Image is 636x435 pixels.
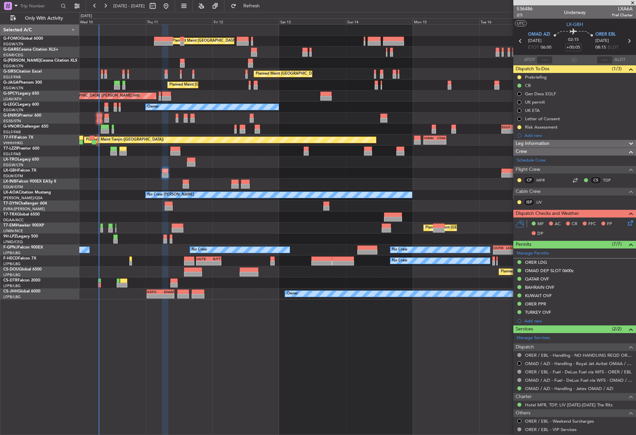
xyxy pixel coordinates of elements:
[525,352,633,358] a: ORER / EBL - Handling - NO HANDLING REQD ORER/EBL
[79,18,145,24] div: Wed 10
[566,21,583,28] span: LX-GBH
[537,56,553,64] input: --:--
[3,125,20,129] span: G-VNOR
[3,191,51,195] a: LX-AOACitation Mustang
[3,191,19,195] span: LX-AOA
[3,81,19,85] span: G-JAGA
[3,136,33,140] a: T7-FFIFalcon 7X
[537,221,544,227] span: MF
[517,335,550,341] a: Manage Services
[147,190,194,200] div: No Crew [PERSON_NAME]
[525,301,546,307] div: ORER PPR
[3,250,21,255] a: LFPB/LBG
[3,103,18,107] span: G-LEGC
[392,245,407,255] div: No Crew
[525,83,531,88] div: CB
[3,196,43,201] a: [PERSON_NAME]/QSA
[525,91,556,97] div: Gen Decs EGLF
[435,136,446,140] div: UTAK
[3,86,23,91] a: EGGW/LTN
[612,325,622,332] span: (2/2)
[528,31,550,38] span: OMAD AZI
[3,158,18,162] span: LX-TRO
[517,157,546,164] a: Schedule Crew
[524,133,633,138] div: Add new
[502,125,513,129] div: EGLF
[435,140,446,144] div: -
[595,44,606,51] span: 08:15
[603,177,618,183] a: TDP
[607,221,612,227] span: FP
[3,37,20,41] span: G-FOMO
[3,70,42,74] a: G-SIRSCitation Excel
[20,1,59,11] input: Trip Number
[3,185,23,190] a: EDLW/DTM
[516,210,579,217] span: Dispatch Checks and Weather
[516,188,541,196] span: Cabin Crew
[424,136,435,140] div: VHHH
[3,174,23,179] a: EDLW/DTM
[392,256,407,266] div: No Crew
[525,402,613,408] a: Hotel MFR, TDP, LIV [DATE]-[DATE] The Ritz
[3,59,77,63] a: G-[PERSON_NAME]Cessna Citation XLS
[516,65,549,73] span: Dispatch To-Dos
[494,246,504,250] div: UCFM
[502,129,513,133] div: -
[528,38,542,44] span: [DATE]
[608,44,618,51] span: ELDT
[256,69,361,79] div: Planned Maint [GEOGRAPHIC_DATA] ([GEOGRAPHIC_DATA])
[595,38,609,44] span: [DATE]
[516,409,530,417] span: Others
[541,44,551,51] span: 06:00
[3,37,43,41] a: G-FOMOGlobal 6000
[595,31,616,38] span: ORER EBL
[425,223,489,233] div: Planned Maint [GEOGRAPHIC_DATA]
[3,53,23,58] a: EGNR/CEG
[3,48,58,52] a: G-GARECessna Citation XLS+
[525,377,633,383] a: OMAD / AZI - Fuel - DeLux Fuel via WFS - OMAD / AZI
[3,278,18,282] span: CS-DTR
[172,36,277,46] div: Planned Maint [GEOGRAPHIC_DATA] ([GEOGRAPHIC_DATA])
[524,57,535,63] span: ATOT
[504,246,515,250] div: LSGG
[572,221,577,227] span: CR
[3,141,23,146] a: VHHH/HKG
[3,207,45,212] a: EVRA/[PERSON_NAME]
[3,245,18,249] span: F-GPNJ
[504,250,515,254] div: -
[3,169,36,173] a: LX-GBHFalcon 7X
[612,65,622,72] span: (1/3)
[517,250,549,257] a: Manage Permits
[555,221,561,227] span: AC
[537,230,543,237] span: DP
[513,125,523,129] div: CYUL
[197,261,209,265] div: -
[147,290,161,294] div: KSFO
[588,221,596,227] span: FFC
[3,289,18,293] span: CS-JHH
[3,180,16,184] span: LX-INB
[516,393,532,401] span: Charter
[525,293,552,298] div: KUWAIT OVF
[86,135,164,145] div: Planned Maint Tianjin ([GEOGRAPHIC_DATA])
[3,42,23,47] a: EGGW/LTN
[515,20,527,26] button: UTC
[3,81,42,85] a: G-JAGAPhenom 300
[3,158,39,162] a: LX-TROLegacy 650
[160,290,174,294] div: EHAM
[7,13,72,24] button: Only With Activity
[525,369,632,375] a: ORER / EBL - Fuel - DeLux Fuel via WFS - ORER / EBL
[146,18,212,24] div: Thu 11
[3,223,44,227] a: T7-EMIHawker 900XP
[3,267,19,271] span: CS-DOU
[212,18,279,24] div: Fri 12
[3,130,21,135] a: EGLF/FAB
[3,92,18,96] span: G-SPCY
[524,177,535,184] div: CP
[3,234,38,238] a: 9H-LPZLegacy 500
[479,18,546,24] div: Tue 16
[525,259,547,265] div: ORER LDG
[612,12,633,18] span: Pref Charter
[568,37,579,43] span: 02:15
[612,240,622,247] span: (7/7)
